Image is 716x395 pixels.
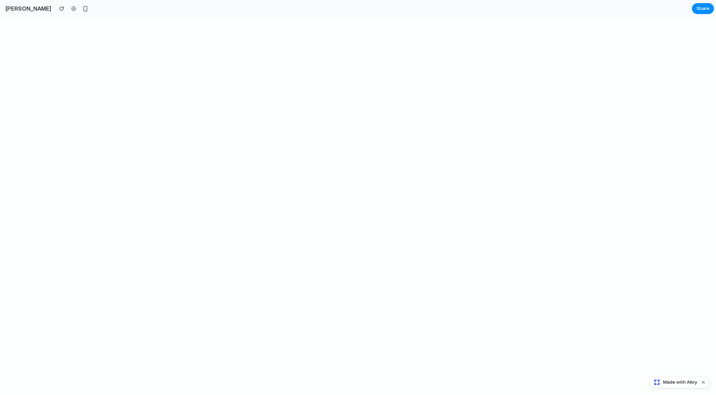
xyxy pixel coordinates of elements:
button: Share [692,3,714,14]
span: Made with Alloy [663,379,697,386]
span: Share [696,5,709,12]
h2: [PERSON_NAME] [3,4,51,13]
button: Dismiss watermark [699,378,707,386]
a: Made with Alloy [649,379,698,386]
